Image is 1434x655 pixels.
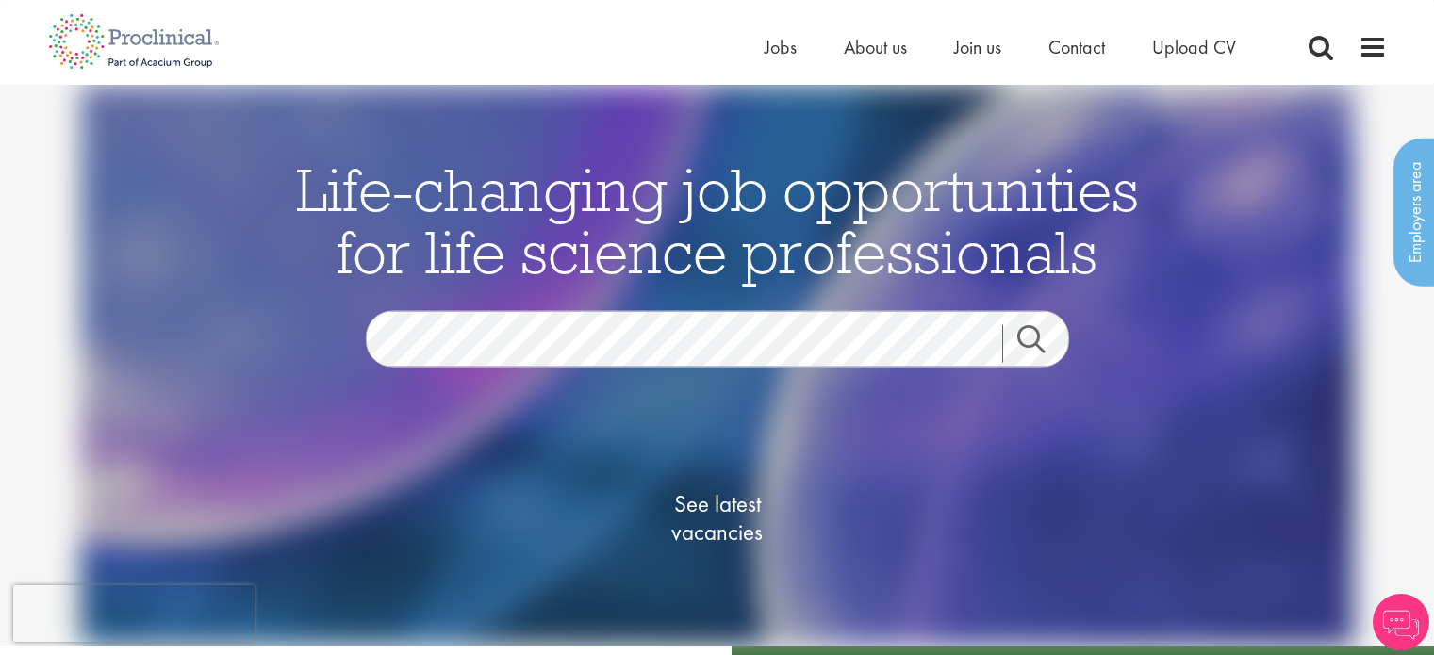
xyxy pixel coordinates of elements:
[1048,35,1105,59] a: Contact
[954,35,1001,59] a: Join us
[1002,325,1083,363] a: Job search submit button
[623,415,812,622] a: See latestvacancies
[844,35,907,59] a: About us
[80,85,1355,646] img: candidate home
[13,585,255,642] iframe: reCAPTCHA
[1373,594,1429,650] img: Chatbot
[765,35,797,59] a: Jobs
[296,152,1139,289] span: Life-changing job opportunities for life science professionals
[623,490,812,547] span: See latest vacancies
[1152,35,1236,59] a: Upload CV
